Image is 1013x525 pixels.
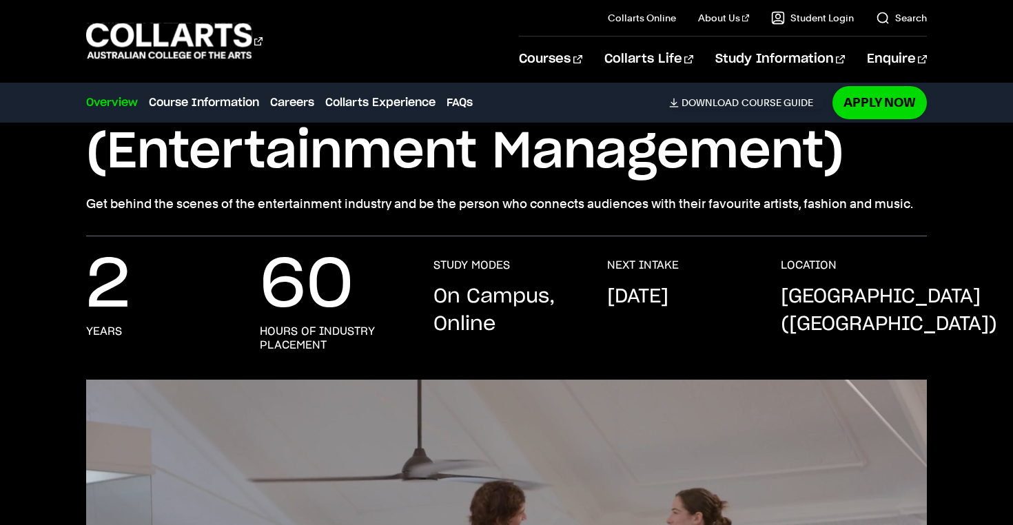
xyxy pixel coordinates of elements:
h3: STUDY MODES [433,258,510,272]
a: DownloadCourse Guide [669,96,824,109]
p: Get behind the scenes of the entertainment industry and be the person who connects audiences with... [86,194,927,214]
p: 2 [86,258,130,313]
a: Student Login [771,11,854,25]
h3: NEXT INTAKE [607,258,679,272]
h3: years [86,325,122,338]
p: 60 [260,258,354,313]
a: Course Information [149,94,259,111]
a: FAQs [447,94,473,111]
a: Collarts Experience [325,94,436,111]
div: Go to homepage [86,21,263,61]
a: Collarts Life [604,37,693,82]
h3: hours of industry placement [260,325,406,352]
a: About Us [698,11,749,25]
p: [DATE] [607,283,668,311]
p: On Campus, Online [433,283,580,338]
p: [GEOGRAPHIC_DATA] ([GEOGRAPHIC_DATA]) [781,283,997,338]
a: Courses [519,37,582,82]
a: Collarts Online [608,11,676,25]
a: Enquire [867,37,927,82]
span: Download [682,96,739,109]
a: Overview [86,94,138,111]
a: Careers [270,94,314,111]
h3: LOCATION [781,258,837,272]
a: Apply Now [832,86,927,119]
a: Search [876,11,927,25]
a: Study Information [715,37,845,82]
